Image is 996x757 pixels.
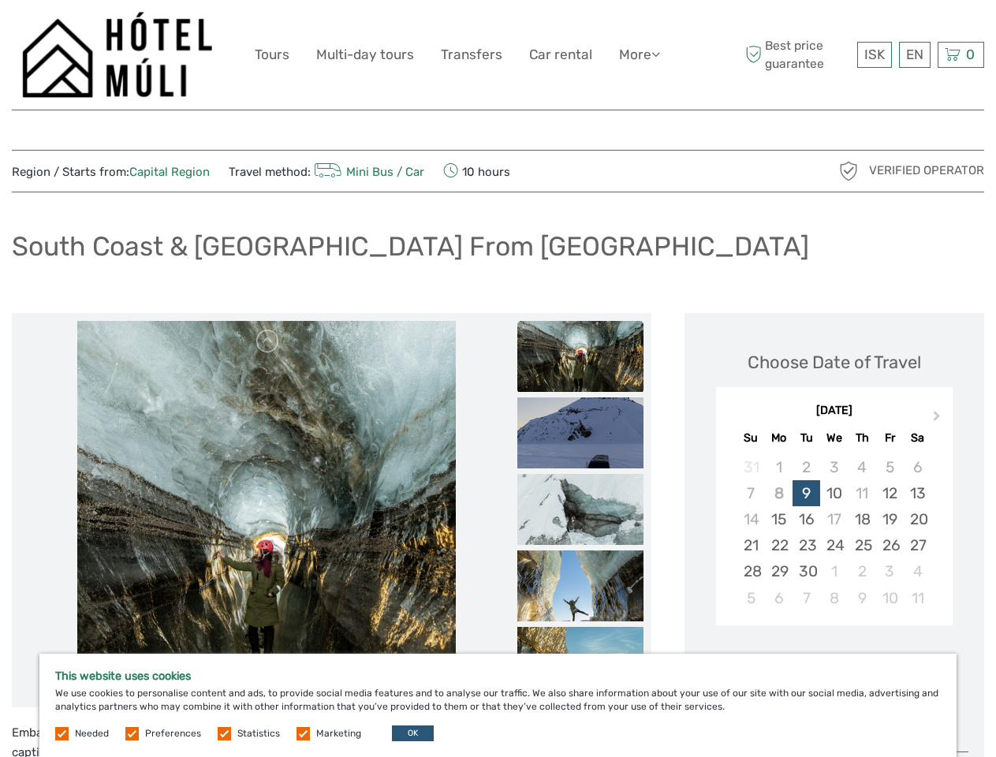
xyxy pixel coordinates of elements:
[311,165,424,179] a: Mini Bus / Car
[741,37,853,72] span: Best price guarantee
[737,506,765,532] div: Not available Sunday, September 14th, 2025
[869,162,984,179] span: Verified Operator
[229,160,424,182] span: Travel method:
[793,585,820,611] div: Choose Tuesday, October 7th, 2025
[721,454,947,611] div: month 2025-09
[793,506,820,532] div: Choose Tuesday, September 16th, 2025
[716,403,953,420] div: [DATE]
[737,480,765,506] div: Not available Sunday, September 7th, 2025
[748,350,921,375] div: Choose Date of Travel
[517,397,643,468] img: 5aa7c40b44774a29bfeef193a0e4cf92_slider_thumbnail.png
[181,24,200,43] button: Open LiveChat chat widget
[876,427,904,449] div: Fr
[820,585,848,611] div: Choose Wednesday, October 8th, 2025
[820,506,848,532] div: Not available Wednesday, September 17th, 2025
[876,532,904,558] div: Choose Friday, September 26th, 2025
[12,164,210,181] span: Region / Starts from:
[145,727,201,740] label: Preferences
[737,585,765,611] div: Choose Sunday, October 5th, 2025
[12,230,809,263] h1: South Coast & [GEOGRAPHIC_DATA] From [GEOGRAPHIC_DATA]
[529,43,592,66] a: Car rental
[737,454,765,480] div: Not available Sunday, August 31st, 2025
[737,558,765,584] div: Choose Sunday, September 28th, 2025
[793,480,820,506] div: Choose Tuesday, September 9th, 2025
[316,43,414,66] a: Multi-day tours
[904,454,931,480] div: Not available Saturday, September 6th, 2025
[392,725,434,741] button: OK
[39,654,957,757] div: We use cookies to personalise content and ads, to provide social media features and to analyse ou...
[820,480,848,506] div: Choose Wednesday, September 10th, 2025
[255,43,289,66] a: Tours
[820,558,848,584] div: Choose Wednesday, October 1st, 2025
[75,727,109,740] label: Needed
[836,158,861,184] img: verified_operator_grey_128.png
[904,532,931,558] div: Choose Saturday, September 27th, 2025
[793,532,820,558] div: Choose Tuesday, September 23rd, 2025
[517,321,643,392] img: 4f93714a337546c6b05f99e08515f6ed_slider_thumbnail.png
[864,47,885,62] span: ISK
[237,727,280,740] label: Statistics
[849,427,876,449] div: Th
[765,454,793,480] div: Not available Monday, September 1st, 2025
[904,585,931,611] div: Choose Saturday, October 11th, 2025
[737,427,765,449] div: Su
[964,47,977,62] span: 0
[443,160,510,182] span: 10 hours
[316,727,361,740] label: Marketing
[849,558,876,584] div: Choose Thursday, October 2nd, 2025
[849,532,876,558] div: Choose Thursday, September 25th, 2025
[129,165,210,179] a: Capital Region
[793,558,820,584] div: Choose Tuesday, September 30th, 2025
[619,43,660,66] a: More
[904,558,931,584] div: Choose Saturday, October 4th, 2025
[904,506,931,532] div: Choose Saturday, September 20th, 2025
[441,43,502,66] a: Transfers
[517,627,643,698] img: 50131844b04c4ebfbff5a6af19b36a5f_slider_thumbnail.png
[793,427,820,449] div: Tu
[820,427,848,449] div: We
[899,42,931,68] div: EN
[517,474,643,545] img: 393d94136ce94958ae613f6e036cad8f_slider_thumbnail.png
[22,12,212,98] img: 1276-09780d38-f550-4f2e-b773-0f2717b8e24e_logo_big.png
[876,506,904,532] div: Choose Friday, September 19th, 2025
[904,427,931,449] div: Sa
[77,321,456,699] img: 4f93714a337546c6b05f99e08515f6ed_main_slider.png
[737,532,765,558] div: Choose Sunday, September 21st, 2025
[926,407,951,432] button: Next Month
[765,480,793,506] div: Not available Monday, September 8th, 2025
[765,506,793,532] div: Choose Monday, September 15th, 2025
[765,427,793,449] div: Mo
[849,480,876,506] div: Not available Thursday, September 11th, 2025
[765,585,793,611] div: Choose Monday, October 6th, 2025
[876,454,904,480] div: Not available Friday, September 5th, 2025
[876,480,904,506] div: Choose Friday, September 12th, 2025
[876,585,904,611] div: Choose Friday, October 10th, 2025
[765,532,793,558] div: Choose Monday, September 22nd, 2025
[22,28,178,40] p: We're away right now. Please check back later!
[904,480,931,506] div: Choose Saturday, September 13th, 2025
[820,532,848,558] div: Choose Wednesday, September 24th, 2025
[849,454,876,480] div: Not available Thursday, September 4th, 2025
[820,454,848,480] div: Not available Wednesday, September 3rd, 2025
[876,558,904,584] div: Choose Friday, October 3rd, 2025
[55,669,941,683] h5: This website uses cookies
[517,550,643,621] img: 89819f6ccfe541a9816e443a85b7b5a2_slider_thumbnail.png
[849,506,876,532] div: Choose Thursday, September 18th, 2025
[765,558,793,584] div: Choose Monday, September 29th, 2025
[793,454,820,480] div: Not available Tuesday, September 2nd, 2025
[849,585,876,611] div: Choose Thursday, October 9th, 2025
